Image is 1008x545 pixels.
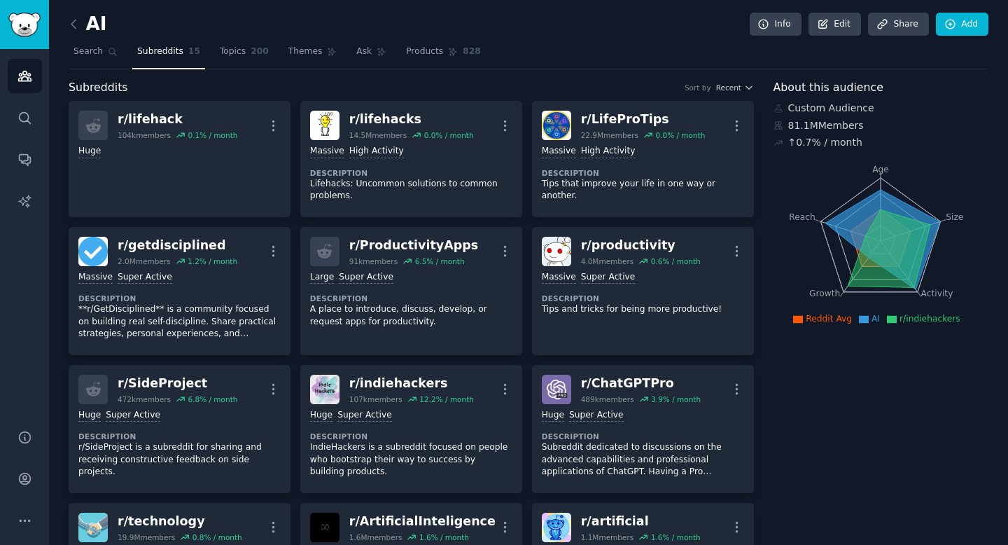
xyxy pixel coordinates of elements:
div: r/ ProductivityApps [349,237,478,254]
div: 1.2 % / month [188,256,237,266]
a: productivityr/productivity4.0Mmembers0.6% / monthMassiveSuper ActiveDescriptionTips and tricks fo... [532,227,754,355]
button: Recent [716,83,754,92]
a: Search [69,41,122,69]
div: 19.9M members [118,532,175,542]
div: 6.5 % / month [415,256,465,266]
div: r/ getdisciplined [118,237,237,254]
span: 15 [188,46,200,58]
img: indiehackers [310,375,339,404]
a: Info [750,13,801,36]
div: 0.1 % / month [188,130,237,140]
div: Super Active [337,409,392,422]
div: Super Active [569,409,624,422]
div: r/ artificial [581,513,701,530]
span: AI [871,314,880,324]
img: artificial [542,513,571,542]
div: High Activity [349,145,404,158]
img: ArtificialInteligence [310,513,339,542]
span: Topics [220,46,246,58]
div: Massive [78,271,113,284]
dt: Description [78,432,281,441]
a: Edit [808,13,861,36]
div: 81.1M Members [773,118,989,133]
div: 0.6 % / month [651,256,701,266]
div: 22.9M members [581,130,638,140]
div: Huge [542,409,564,422]
a: Products828 [401,41,485,69]
img: LifeProTips [542,111,571,140]
a: ChatGPTPror/ChatGPTPro489kmembers3.9% / monthHugeSuper ActiveDescriptionSubreddit dedicated to di... [532,365,754,493]
dt: Description [78,294,281,303]
div: High Activity [581,145,636,158]
div: r/ ChatGPTPro [581,375,701,392]
span: About this audience [773,79,883,97]
div: 6.8 % / month [188,394,237,404]
div: 107k members [349,394,402,404]
a: LifeProTipsr/LifeProTips22.9Mmembers0.0% / monthMassiveHigh ActivityDescriptionTips that improve ... [532,101,754,217]
span: Themes [288,46,323,58]
div: 1.1M members [581,532,634,542]
a: indiehackersr/indiehackers107kmembers12.2% / monthHugeSuper ActiveDescriptionIndieHackers is a su... [300,365,522,493]
div: Huge [78,409,101,422]
div: Massive [542,145,576,158]
div: Large [310,271,334,284]
a: Share [868,13,928,36]
p: Lifehacks: Uncommon solutions to common problems. [310,178,512,202]
div: r/ ArtificialInteligence [349,513,496,530]
div: 0.0 % / month [655,130,705,140]
dt: Description [542,432,744,441]
span: Subreddits [137,46,183,58]
a: Ask [351,41,391,69]
dt: Description [310,294,512,303]
p: Tips and tricks for being more productive! [542,303,744,316]
a: r/lifehack104kmembers0.1% / monthHuge [69,101,290,217]
a: r/SideProject472kmembers6.8% / monthHugeSuper ActiveDescriptionr/SideProject is a subreddit for s... [69,365,290,493]
div: r/ SideProject [118,375,237,392]
div: 1.6M members [349,532,402,542]
span: 828 [463,46,481,58]
div: Massive [542,271,576,284]
tspan: Age [872,165,889,174]
div: 1.6 % / month [651,532,701,542]
div: Huge [78,145,101,158]
div: r/ lifehack [118,111,237,128]
div: 1.6 % / month [419,532,469,542]
div: 0.8 % / month [192,532,242,542]
span: Search [73,46,103,58]
dt: Description [542,168,744,178]
div: 0.0 % / month [424,130,474,140]
a: lifehacksr/lifehacks14.5Mmembers0.0% / monthMassiveHigh ActivityDescriptionLifehacks: Uncommon so... [300,101,522,217]
p: r/SideProject is a subreddit for sharing and receiving constructive feedback on side projects. [78,441,281,478]
div: r/ LifeProTips [581,111,706,128]
div: 489k members [581,394,634,404]
img: lifehacks [310,111,339,140]
div: 472k members [118,394,171,404]
div: r/ indiehackers [349,375,474,392]
tspan: Reach [789,212,815,221]
div: 4.0M members [581,256,634,266]
tspan: Activity [920,289,953,298]
dt: Description [310,432,512,441]
span: Reddit Avg [806,314,852,324]
a: r/ProductivityApps91kmembers6.5% / monthLargeSuper ActiveDescriptionA place to introduce, discuss... [300,227,522,355]
a: Subreddits15 [132,41,205,69]
div: r/ technology [118,513,242,530]
div: Super Active [106,409,160,422]
div: 14.5M members [349,130,407,140]
p: Tips that improve your life in one way or another. [542,178,744,202]
div: 104k members [118,130,171,140]
tspan: Growth [809,289,840,298]
img: technology [78,513,108,542]
a: getdisciplinedr/getdisciplined2.0Mmembers1.2% / monthMassiveSuper ActiveDescription**r/GetDiscipl... [69,227,290,355]
p: **r/GetDisciplined** is a community focused on building real self-discipline. Share practical str... [78,303,281,340]
div: Custom Audience [773,101,989,116]
dt: Description [310,168,512,178]
div: r/ productivity [581,237,701,254]
div: 12.2 % / month [419,394,474,404]
dt: Description [542,294,744,303]
div: Sort by [685,83,711,92]
a: Themes [283,41,342,69]
h2: AI [69,13,107,36]
p: Subreddit dedicated to discussions on the advanced capabilities and professional applications of ... [542,441,744,478]
tspan: Size [946,212,963,221]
